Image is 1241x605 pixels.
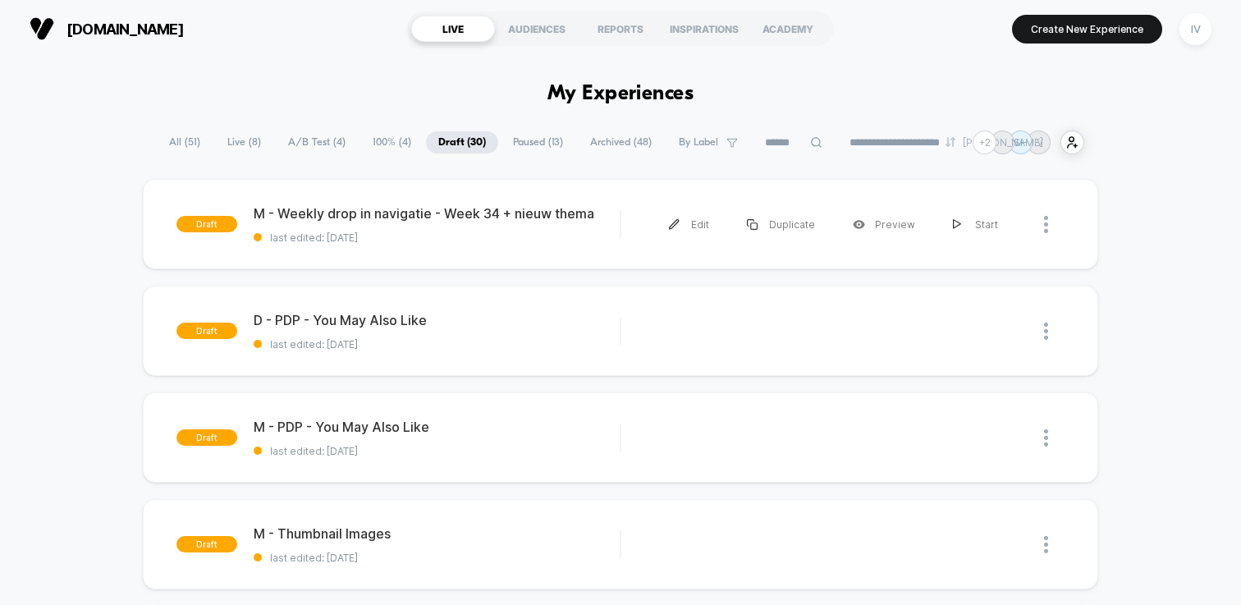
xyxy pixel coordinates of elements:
span: [DOMAIN_NAME] [66,21,184,38]
img: close [1044,536,1048,553]
div: Preview [834,206,934,243]
span: M - PDP - You May Also Like [254,419,620,435]
span: By Label [679,136,718,149]
span: Draft ( 30 ) [426,131,498,154]
span: draft [176,429,237,446]
span: Archived ( 48 ) [578,131,664,154]
img: close [1044,323,1048,340]
span: last edited: [DATE] [254,552,620,564]
span: Paused ( 13 ) [501,131,575,154]
div: AUDIENCES [495,16,579,42]
h1: My Experiences [547,82,694,106]
span: M - Thumbnail Images [254,525,620,542]
div: Duplicate [728,206,834,243]
button: Create New Experience [1012,15,1162,44]
img: end [946,137,955,147]
button: [DOMAIN_NAME] [25,16,189,42]
img: Visually logo [30,16,54,41]
span: All ( 51 ) [157,131,213,154]
div: + 2 [973,131,996,154]
div: INSPIRATIONS [662,16,746,42]
span: draft [176,216,237,232]
span: draft [176,536,237,552]
div: IV [1179,13,1211,45]
img: close [1044,216,1048,233]
div: Start [934,206,1017,243]
img: menu [747,219,758,230]
img: menu [669,219,680,230]
div: ACADEMY [746,16,830,42]
p: [PERSON_NAME] [963,136,1043,149]
span: 100% ( 4 ) [360,131,424,154]
span: draft [176,323,237,339]
div: Edit [650,206,728,243]
img: close [1044,429,1048,447]
span: M - Weekly drop in navigatie - Week 34 + nieuw thema [254,205,620,222]
button: IV [1175,12,1216,46]
img: menu [953,219,961,230]
div: REPORTS [579,16,662,42]
div: LIVE [411,16,495,42]
span: last edited: [DATE] [254,231,620,244]
span: last edited: [DATE] [254,445,620,457]
span: A/B Test ( 4 ) [276,131,358,154]
span: last edited: [DATE] [254,338,620,351]
span: Live ( 8 ) [215,131,273,154]
span: D - PDP - You May Also Like [254,312,620,328]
